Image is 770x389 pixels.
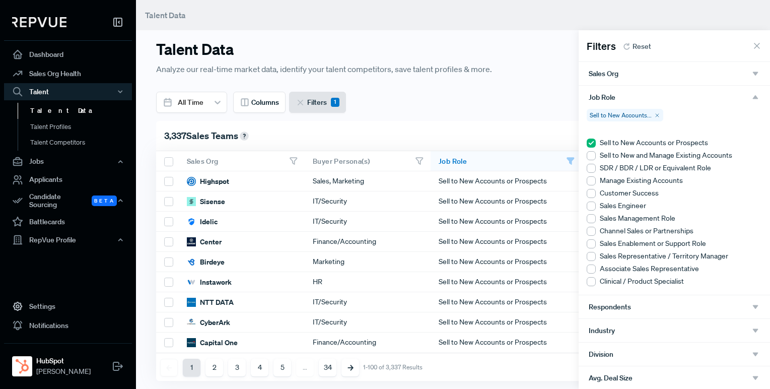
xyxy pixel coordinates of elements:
[589,374,633,382] span: Avg. Deal Size
[587,163,762,173] li: SDR / BDR / LDR or Equivalent Role
[587,38,616,53] span: Filters
[589,303,631,311] span: Respondents
[587,150,762,161] li: Sell to New and Manage Existing Accounts
[587,238,762,249] li: Sales Enablement or Support Role
[589,327,615,335] span: Industry
[589,93,615,101] span: Job Role
[579,86,770,109] button: Job Role
[587,226,762,236] li: Channel Sales or Partnerships
[579,319,770,342] button: Industry
[579,295,770,318] button: Respondents
[589,350,613,358] span: Division
[587,109,663,121] div: Sell to New Accounts...
[587,175,762,186] li: Manage Existing Accounts
[589,70,618,78] span: Sales Org
[633,41,651,52] span: Reset
[587,201,762,211] li: Sales Engineer
[579,343,770,366] button: Division
[587,251,762,262] li: Sales Representative / Territory Manager
[587,188,762,199] li: Customer Success
[587,138,762,148] li: Sell to New Accounts or Prospects
[587,276,762,287] li: Clinical / Product Specialist
[587,213,762,224] li: Sales Management Role
[579,62,770,85] button: Sales Org
[587,264,762,274] li: Associate Sales Representative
